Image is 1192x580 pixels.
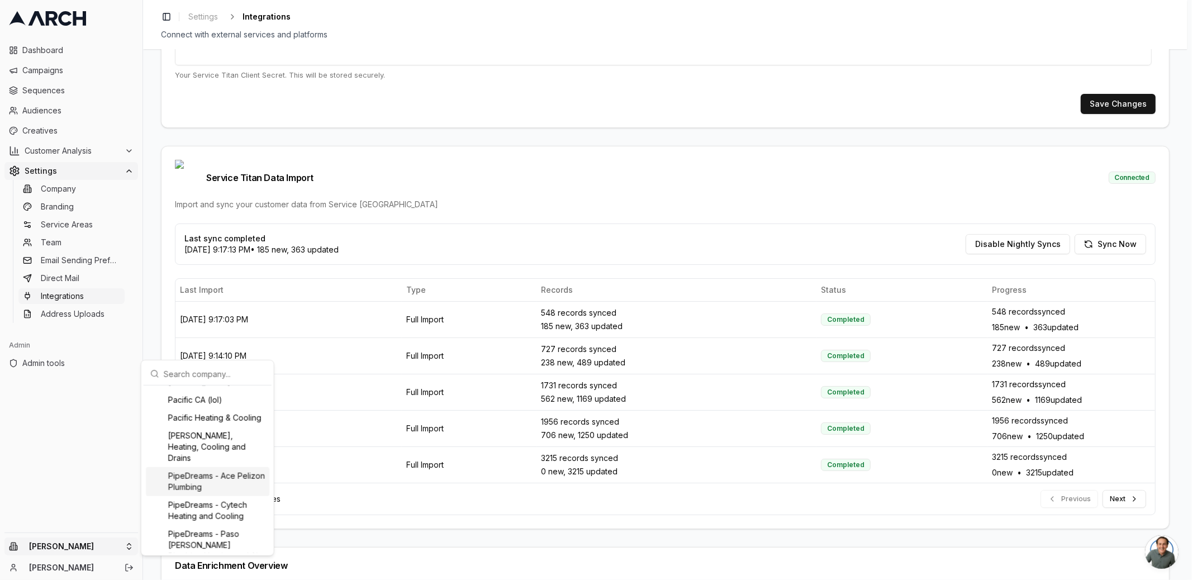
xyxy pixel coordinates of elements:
div: Suggestions [144,386,272,553]
div: Pacific CA (lol) [146,391,269,409]
div: PipeDreams - Ace Pelizon Plumbing [146,467,269,496]
input: Search company... [164,363,265,385]
div: PipeDreams - Paso [PERSON_NAME] Plumbing Heating and Air [146,525,269,565]
div: Pacific Heating & Cooling [146,409,269,427]
div: [PERSON_NAME], Heating, Cooling and Drains [146,427,269,467]
div: PipeDreams - Cytech Heating and Cooling [146,496,269,525]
